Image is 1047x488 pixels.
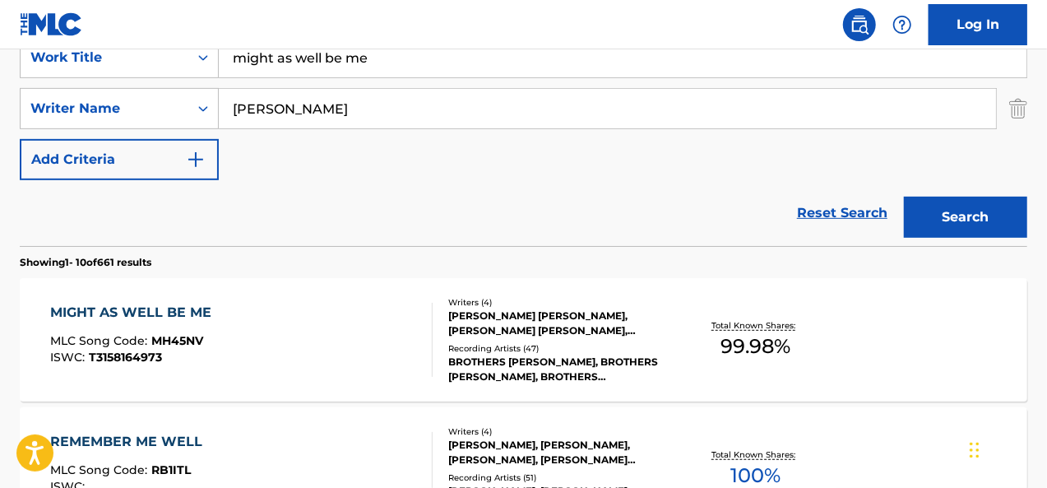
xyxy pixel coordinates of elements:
div: BROTHERS [PERSON_NAME], BROTHERS [PERSON_NAME], BROTHERS [PERSON_NAME], BROTHERS [PERSON_NAME], B... [448,355,672,384]
img: Delete Criterion [1009,88,1027,129]
button: Search [904,197,1027,238]
img: help [892,15,912,35]
div: [PERSON_NAME] [PERSON_NAME], [PERSON_NAME] [PERSON_NAME], [PERSON_NAME], [PERSON_NAME] [PERSON_NAME] [448,309,672,338]
span: ISWC : [50,350,89,365]
form: Search Form [20,37,1027,246]
div: Help [886,8,919,41]
a: Public Search [843,8,876,41]
iframe: Chat Widget [965,409,1047,488]
div: [PERSON_NAME], [PERSON_NAME], [PERSON_NAME], [PERSON_NAME] [PERSON_NAME] [448,438,672,467]
span: 99.98 % [721,332,791,361]
p: Total Known Shares: [712,319,800,332]
div: Writers ( 4 ) [448,296,672,309]
div: REMEMBER ME WELL [50,432,211,452]
span: T3158164973 [89,350,162,365]
div: Recording Artists ( 47 ) [448,342,672,355]
span: RB1ITL [151,462,191,477]
a: MIGHT AS WELL BE MEMLC Song Code:MH45NVISWC:T3158164973Writers (4)[PERSON_NAME] [PERSON_NAME], [P... [20,278,1027,402]
div: Writer Name [30,99,178,119]
div: MIGHT AS WELL BE ME [50,303,220,323]
div: Writers ( 4 ) [448,425,672,438]
button: Add Criteria [20,139,219,180]
img: 9d2ae6d4665cec9f34b9.svg [186,150,206,170]
img: MLC Logo [20,12,83,36]
div: Drag [970,425,980,475]
p: Total Known Shares: [712,448,800,461]
a: Log In [929,4,1027,45]
a: Reset Search [789,195,896,231]
img: search [850,15,869,35]
span: MLC Song Code : [50,333,151,348]
span: MH45NV [151,333,203,348]
span: MLC Song Code : [50,462,151,477]
p: Showing 1 - 10 of 661 results [20,255,151,270]
div: Recording Artists ( 51 ) [448,472,672,484]
div: Work Title [30,48,178,67]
